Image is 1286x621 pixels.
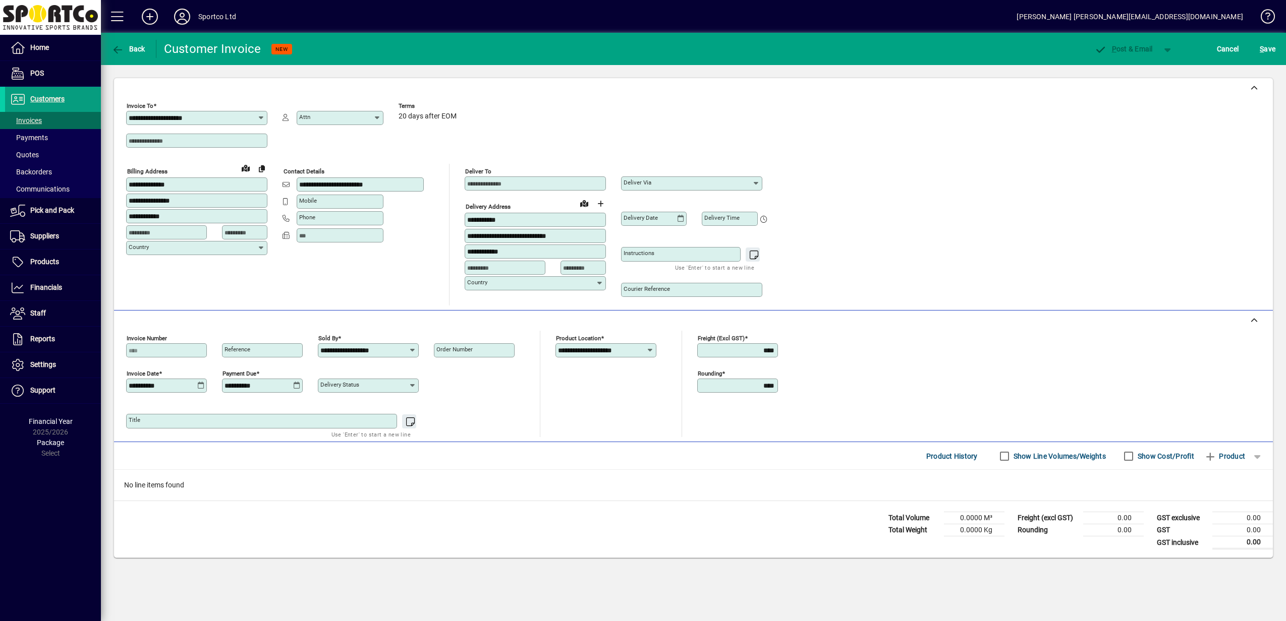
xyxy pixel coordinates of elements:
[5,180,101,198] a: Communications
[944,524,1004,536] td: 0.0000 Kg
[30,309,46,317] span: Staff
[5,61,101,86] a: POS
[254,160,270,176] button: Copy to Delivery address
[926,448,978,464] span: Product History
[30,95,65,103] span: Customers
[30,335,55,343] span: Reports
[5,301,101,326] a: Staff
[299,197,317,204] mat-label: Mobile
[5,163,101,180] a: Backorders
[1212,524,1273,536] td: 0.00
[198,9,236,25] div: Sportco Ltd
[922,447,982,465] button: Product History
[109,40,148,58] button: Back
[30,232,59,240] span: Suppliers
[624,250,654,257] mat-label: Instructions
[624,214,658,221] mat-label: Delivery date
[698,335,745,342] mat-label: Freight (excl GST)
[5,112,101,129] a: Invoices
[29,417,73,425] span: Financial Year
[1094,45,1153,53] span: ost & Email
[10,134,48,142] span: Payments
[30,283,62,291] span: Financials
[5,35,101,60] a: Home
[30,69,44,77] span: POS
[1253,2,1273,35] a: Knowledge Base
[5,250,101,275] a: Products
[1089,40,1158,58] button: Post & Email
[1152,524,1212,536] td: GST
[134,8,166,26] button: Add
[1012,451,1106,461] label: Show Line Volumes/Weights
[1152,512,1212,524] td: GST exclusive
[1136,451,1194,461] label: Show Cost/Profit
[883,512,944,524] td: Total Volume
[30,258,59,266] span: Products
[1214,40,1242,58] button: Cancel
[883,524,944,536] td: Total Weight
[299,113,310,120] mat-label: Attn
[704,214,740,221] mat-label: Delivery time
[1017,9,1243,25] div: [PERSON_NAME] [PERSON_NAME][EMAIL_ADDRESS][DOMAIN_NAME]
[944,512,1004,524] td: 0.0000 M³
[624,285,670,292] mat-label: Courier Reference
[10,151,39,159] span: Quotes
[1257,40,1278,58] button: Save
[399,112,457,120] span: 20 days after EOM
[129,243,149,251] mat-label: Country
[1260,45,1264,53] span: S
[5,198,101,223] a: Pick and Pack
[1083,524,1144,536] td: 0.00
[465,168,491,175] mat-label: Deliver To
[5,352,101,378] a: Settings
[698,370,722,377] mat-label: Rounding
[318,335,338,342] mat-label: Sold by
[5,327,101,352] a: Reports
[556,335,601,342] mat-label: Product location
[30,206,74,214] span: Pick and Pack
[127,370,159,377] mat-label: Invoice date
[127,102,153,109] mat-label: Invoice To
[1152,536,1212,549] td: GST inclusive
[37,439,64,447] span: Package
[675,262,754,273] mat-hint: Use 'Enter' to start a new line
[299,214,315,221] mat-label: Phone
[166,8,198,26] button: Profile
[10,185,70,193] span: Communications
[10,168,52,176] span: Backorders
[1199,447,1250,465] button: Product
[1112,45,1116,53] span: P
[30,43,49,51] span: Home
[1013,524,1083,536] td: Rounding
[127,335,167,342] mat-label: Invoice number
[5,146,101,163] a: Quotes
[5,129,101,146] a: Payments
[5,275,101,300] a: Financials
[436,346,473,353] mat-label: Order number
[1212,512,1273,524] td: 0.00
[331,428,411,440] mat-hint: Use 'Enter' to start a new line
[1217,41,1239,57] span: Cancel
[576,195,592,211] a: View on map
[114,470,1273,501] div: No line items found
[1083,512,1144,524] td: 0.00
[320,381,359,388] mat-label: Delivery status
[1204,448,1245,464] span: Product
[129,416,140,423] mat-label: Title
[111,45,145,53] span: Back
[1013,512,1083,524] td: Freight (excl GST)
[5,378,101,403] a: Support
[592,196,608,212] button: Choose address
[399,103,459,109] span: Terms
[1212,536,1273,549] td: 0.00
[624,179,651,186] mat-label: Deliver via
[222,370,256,377] mat-label: Payment due
[164,41,261,57] div: Customer Invoice
[30,386,55,394] span: Support
[225,346,250,353] mat-label: Reference
[238,160,254,176] a: View on map
[5,224,101,249] a: Suppliers
[30,360,56,368] span: Settings
[275,46,288,52] span: NEW
[101,40,156,58] app-page-header-button: Back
